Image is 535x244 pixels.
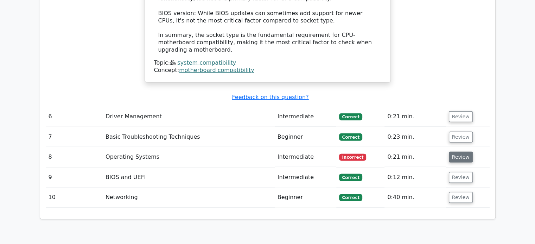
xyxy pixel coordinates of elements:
[449,152,473,163] button: Review
[339,174,362,181] span: Correct
[177,59,236,66] a: system compatibility
[384,147,446,167] td: 0:21 min.
[46,127,103,147] td: 7
[275,187,337,207] td: Beginner
[46,107,103,127] td: 6
[46,147,103,167] td: 8
[103,127,275,147] td: Basic Troubleshooting Techniques
[449,111,473,122] button: Review
[339,113,362,120] span: Correct
[339,194,362,201] span: Correct
[384,107,446,127] td: 0:21 min.
[275,107,337,127] td: Intermediate
[46,167,103,187] td: 9
[179,67,254,73] a: motherboard compatibility
[275,147,337,167] td: Intermediate
[384,167,446,187] td: 0:12 min.
[339,133,362,140] span: Correct
[449,172,473,183] button: Review
[275,127,337,147] td: Beginner
[232,94,308,100] a: Feedback on this question?
[384,127,446,147] td: 0:23 min.
[275,167,337,187] td: Intermediate
[449,132,473,143] button: Review
[154,59,381,67] div: Topic:
[103,147,275,167] td: Operating Systems
[154,67,381,74] div: Concept:
[339,154,366,161] span: Incorrect
[103,107,275,127] td: Driver Management
[103,187,275,207] td: Networking
[449,192,473,203] button: Review
[46,187,103,207] td: 10
[103,167,275,187] td: BIOS and UEFI
[384,187,446,207] td: 0:40 min.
